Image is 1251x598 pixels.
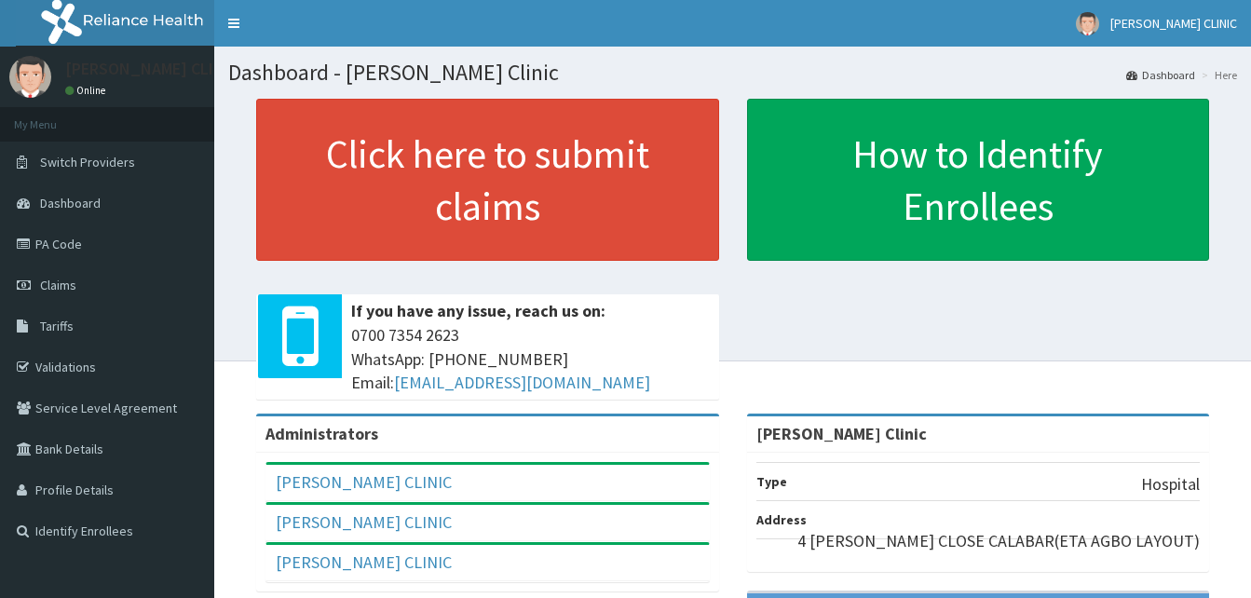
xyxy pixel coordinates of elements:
a: [PERSON_NAME] CLINIC [276,511,452,533]
p: Hospital [1141,472,1200,496]
span: Dashboard [40,195,101,211]
span: Tariffs [40,318,74,334]
a: Click here to submit claims [256,99,719,261]
b: Type [756,473,787,490]
a: Online [65,84,110,97]
li: Here [1197,67,1237,83]
h1: Dashboard - [PERSON_NAME] Clinic [228,61,1237,85]
a: [EMAIL_ADDRESS][DOMAIN_NAME] [394,372,650,393]
span: Claims [40,277,76,293]
a: How to Identify Enrollees [747,99,1210,261]
a: Dashboard [1126,67,1195,83]
span: Switch Providers [40,154,135,170]
p: 4 [PERSON_NAME] CLOSE CALABAR(ETA AGBO LAYOUT) [797,529,1200,553]
a: [PERSON_NAME] CLINIC [276,551,452,573]
a: [PERSON_NAME] CLINIC [276,471,452,493]
b: If you have any issue, reach us on: [351,300,605,321]
b: Address [756,511,807,528]
span: [PERSON_NAME] CLINIC [1110,15,1237,32]
strong: [PERSON_NAME] Clinic [756,423,927,444]
span: 0700 7354 2623 WhatsApp: [PHONE_NUMBER] Email: [351,323,710,395]
img: User Image [9,56,51,98]
b: Administrators [265,423,378,444]
p: [PERSON_NAME] CLINIC [65,61,238,77]
img: User Image [1076,12,1099,35]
